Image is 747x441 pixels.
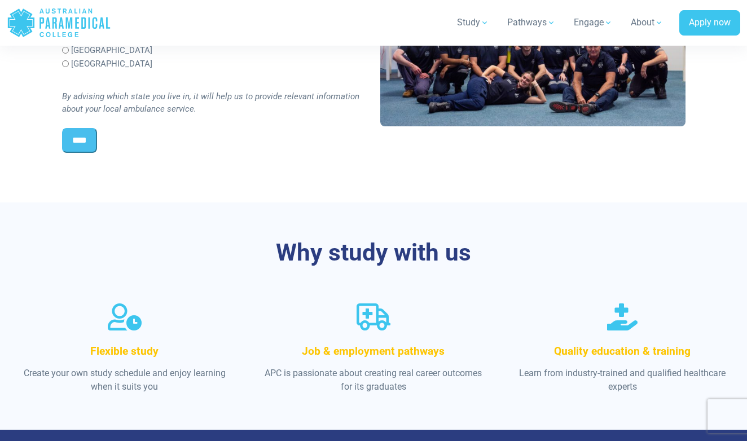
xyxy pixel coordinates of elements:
[554,345,691,358] span: Quality education & training
[71,44,152,57] label: [GEOGRAPHIC_DATA]
[7,5,111,41] a: Australian Paramedical College
[265,367,482,394] p: APC is passionate about creating real career outcomes for its graduates
[90,345,159,358] span: Flexible study
[62,91,359,114] i: By advising which state you live in, it will help us to provide relevant information about your l...
[514,367,731,394] p: Learn from industry-trained and qualified healthcare experts
[62,239,686,267] h3: Why study with us
[679,10,740,36] a: Apply now
[624,7,670,38] a: About
[302,345,445,358] span: Job & employment pathways
[450,7,496,38] a: Study
[567,7,619,38] a: Engage
[71,58,152,70] label: [GEOGRAPHIC_DATA]
[16,367,233,394] p: Create your own study schedule and enjoy learning when it suits you
[500,7,563,38] a: Pathways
